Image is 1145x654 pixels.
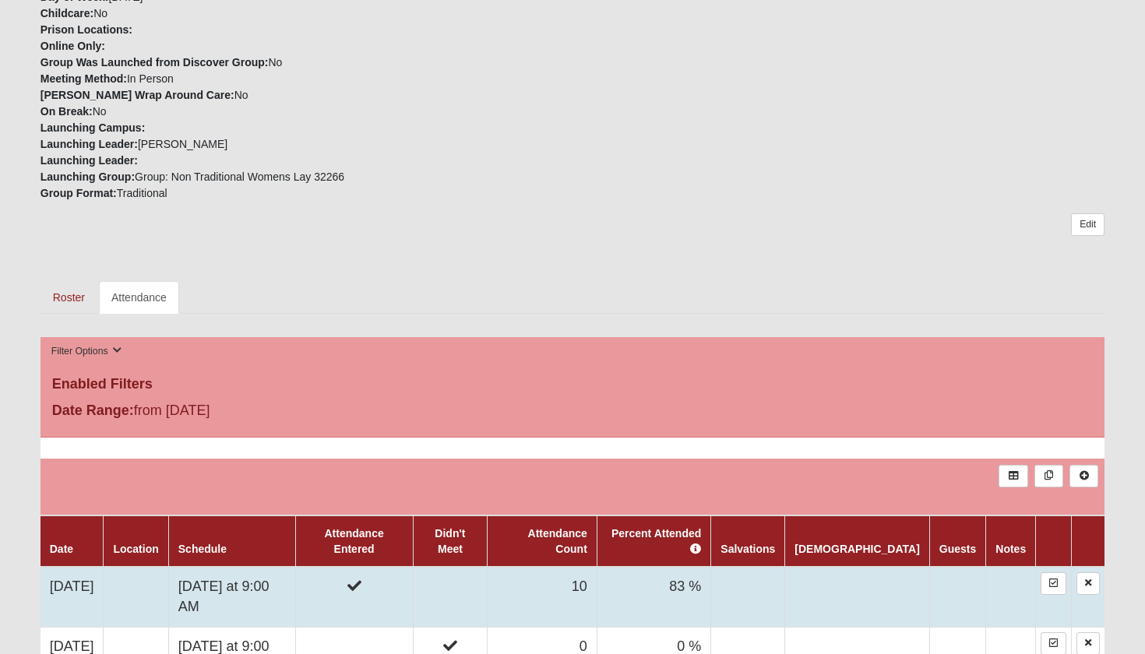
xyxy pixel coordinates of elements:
[113,543,158,555] a: Location
[47,343,127,360] button: Filter Options
[1069,465,1098,487] a: Alt+N
[41,89,234,101] strong: [PERSON_NAME] Wrap Around Care:
[929,515,985,567] th: Guests
[1076,572,1100,595] a: Delete
[41,121,146,134] strong: Launching Campus:
[178,543,227,555] a: Schedule
[41,187,117,199] strong: Group Format:
[1041,572,1066,595] a: Enter Attendance
[1034,465,1063,487] a: Merge Records into Merge Template
[41,105,93,118] strong: On Break:
[41,56,269,69] strong: Group Was Launched from Discover Group:
[41,72,127,85] strong: Meeting Method:
[50,543,73,555] a: Date
[52,376,1094,393] h4: Enabled Filters
[995,543,1026,555] a: Notes
[1071,213,1104,236] a: Edit
[488,567,597,627] td: 10
[785,515,929,567] th: [DEMOGRAPHIC_DATA]
[41,171,135,183] strong: Launching Group:
[168,567,295,627] td: [DATE] at 9:00 AM
[99,281,179,314] a: Attendance
[41,138,138,150] strong: Launching Leader:
[41,400,396,425] div: from [DATE]
[41,23,132,36] strong: Prison Locations:
[611,527,701,555] a: Percent Attended
[528,527,587,555] a: Attendance Count
[999,465,1027,487] a: Export to Excel
[325,527,384,555] a: Attendance Entered
[41,154,138,167] strong: Launching Leader:
[41,40,105,52] strong: Online Only:
[52,400,134,421] label: Date Range:
[41,567,104,627] td: [DATE]
[597,567,711,627] td: 83 %
[711,515,785,567] th: Salvations
[41,281,97,314] a: Roster
[41,7,93,19] strong: Childcare:
[435,527,465,555] a: Didn't Meet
